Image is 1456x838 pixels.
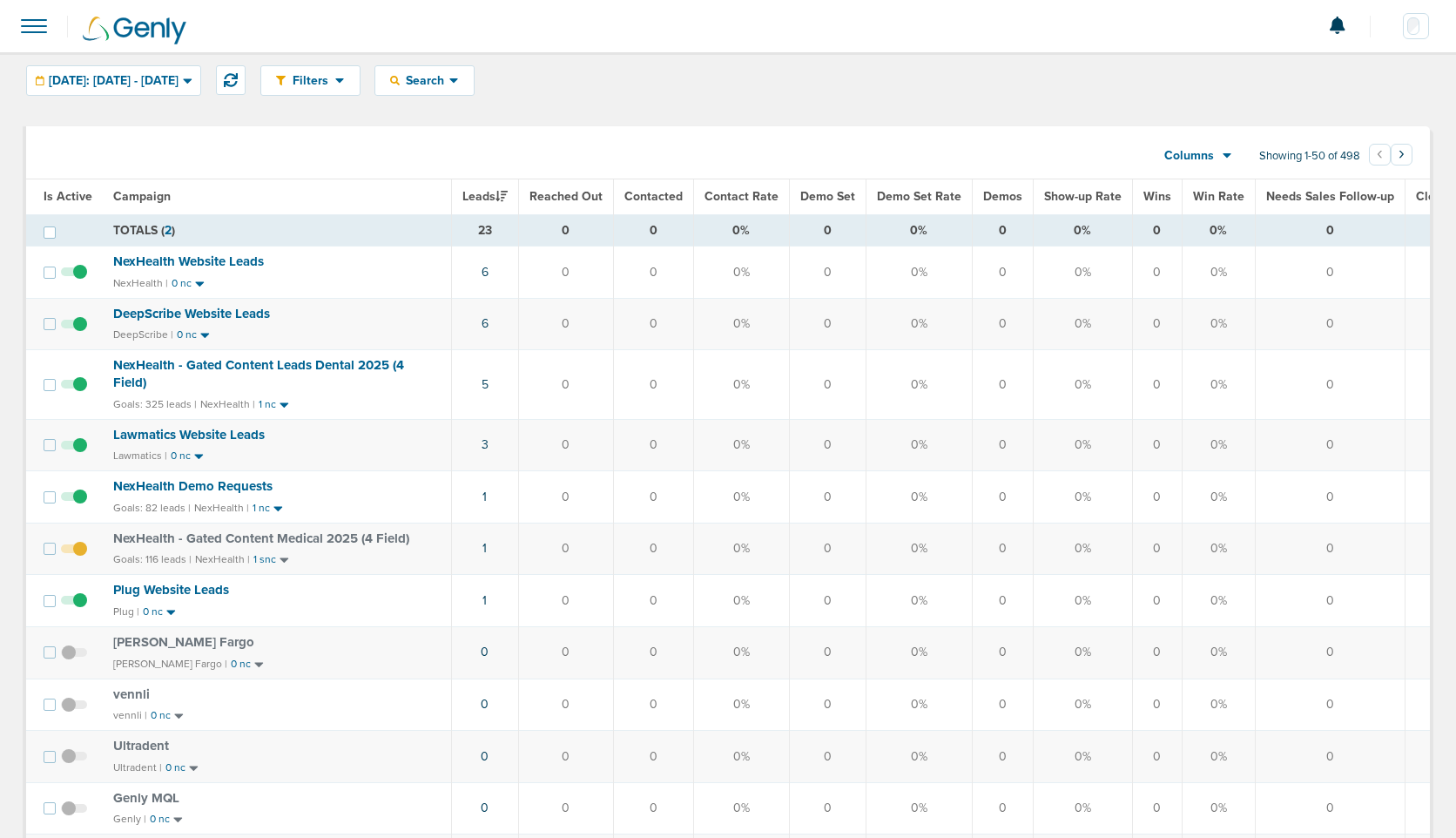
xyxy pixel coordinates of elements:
td: 0% [693,247,789,299]
button: Go to next page [1391,144,1412,166]
td: 0 [972,626,1033,679]
td: 0% [866,214,972,247]
td: 0 [518,214,613,247]
span: Genly MQL [113,790,179,806]
a: 3 [482,437,489,452]
td: 0 [1132,419,1182,471]
td: 0% [866,471,972,524]
td: 0% [1033,731,1132,783]
span: vennli [113,686,150,702]
small: vennli | [113,709,147,721]
td: 0 [613,298,693,350]
span: 2 [165,223,172,238]
td: 0 [613,419,693,471]
td: 0 [789,575,866,627]
a: 1 [482,593,487,608]
small: DeepScribe | [113,328,173,341]
td: 0 [789,626,866,679]
td: TOTALS ( ) [103,214,451,247]
td: 0% [693,523,789,575]
td: 0% [1033,350,1132,419]
span: Contacted [624,189,683,204]
small: Goals: 82 leads | [113,502,191,515]
span: Showing 1-50 of 498 [1259,149,1360,164]
a: 1 [482,541,487,556]
td: 0% [866,575,972,627]
td: 0 [1255,731,1405,783]
a: 6 [482,265,489,280]
td: 0% [866,419,972,471]
small: NexHealth | [195,553,250,565]
td: 0% [693,471,789,524]
td: 0 [1132,731,1182,783]
td: 0 [789,214,866,247]
td: 0% [693,626,789,679]
span: Plug Website Leads [113,582,229,598]
span: NexHealth - Gated Content Leads Dental 2025 (4 Field) [113,357,404,390]
td: 0 [613,626,693,679]
td: 0 [518,523,613,575]
td: 0% [1182,419,1255,471]
small: Ultradent | [113,761,162,774]
td: 0 [518,247,613,299]
td: 0 [1132,782,1182,835]
td: 0 [518,350,613,419]
img: Genly [83,17,186,44]
td: 0 [789,471,866,524]
td: 0% [1182,575,1255,627]
td: 0% [1033,247,1132,299]
td: 0% [693,350,789,419]
span: NexHealth Website Leads [113,253,264,269]
td: 0% [866,626,972,679]
td: 23 [451,214,518,247]
a: 0 [481,801,489,815]
small: 0 nc [231,658,251,671]
span: Needs Sales Follow-up [1266,189,1394,204]
td: 0 [1132,247,1182,299]
small: 0 nc [151,709,171,722]
td: 0% [1182,247,1255,299]
td: 0 [613,471,693,524]
small: 0 nc [171,449,191,463]
small: Lawmatics | [113,449,167,462]
span: Filters [286,73,335,88]
td: 0% [1033,214,1132,247]
td: 0 [1255,679,1405,731]
td: 0 [518,471,613,524]
a: 6 [482,316,489,331]
td: 0% [866,247,972,299]
span: Contact Rate [704,189,779,204]
td: 0 [518,575,613,627]
td: 0 [613,214,693,247]
td: 0 [972,214,1033,247]
td: 0 [789,523,866,575]
td: 0 [972,298,1033,350]
span: Search [400,73,449,88]
span: Reached Out [529,189,603,204]
small: 1 nc [259,398,276,411]
td: 0 [1255,298,1405,350]
span: Demos [983,189,1022,204]
span: NexHealth Demo Requests [113,478,273,494]
td: 0 [518,782,613,835]
td: 0 [613,731,693,783]
td: 0% [1182,626,1255,679]
span: Ultradent [113,738,169,754]
td: 0% [1182,350,1255,419]
td: 0 [613,523,693,575]
td: 0% [693,419,789,471]
td: 0% [1033,782,1132,835]
td: 0% [1182,679,1255,731]
td: 0 [789,731,866,783]
td: 0% [866,298,972,350]
td: 0 [972,247,1033,299]
span: DeepScribe Website Leads [113,306,270,321]
small: Goals: 325 leads | [113,398,197,411]
small: Goals: 116 leads | [113,553,192,566]
span: Campaign [113,189,171,204]
td: 0% [866,523,972,575]
td: 0% [1182,731,1255,783]
td: 0 [1255,523,1405,575]
td: 0 [972,731,1033,783]
td: 0 [518,419,613,471]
